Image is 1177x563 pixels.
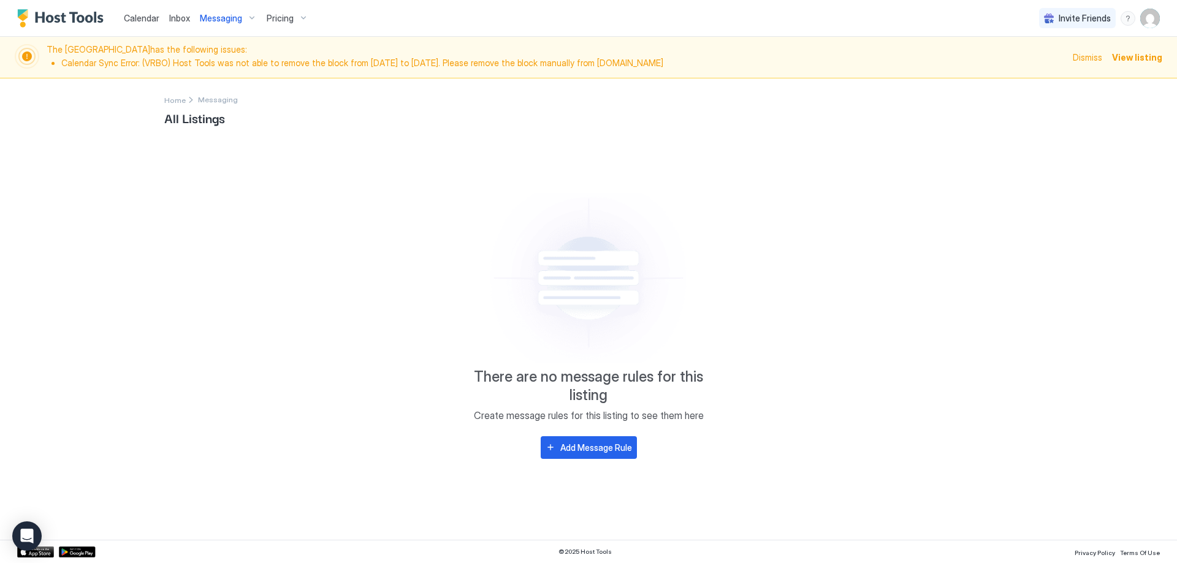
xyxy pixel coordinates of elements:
a: Inbox [169,12,190,25]
span: Calendar [124,13,159,23]
span: The [GEOGRAPHIC_DATA] has the following issues: [47,44,1065,70]
div: menu [1121,11,1135,26]
a: Calendar [124,12,159,25]
div: Open Intercom Messenger [12,521,42,551]
div: Breadcrumb [164,93,186,106]
div: Add Message Rule [560,441,632,454]
a: Google Play Store [59,546,96,557]
span: Create message rules for this listing to see them here [474,409,704,421]
a: Host Tools Logo [17,9,109,28]
span: Messaging [200,13,242,24]
span: Pricing [267,13,294,24]
button: Add Message Rule [541,436,637,459]
div: User profile [1140,9,1160,28]
a: Terms Of Use [1120,545,1160,558]
span: Invite Friends [1059,13,1111,24]
a: App Store [17,546,54,557]
span: There are no message rules for this listing [466,368,711,404]
div: View listing [1112,51,1162,64]
li: Calendar Sync Error: (VRBO) Host Tools was not able to remove the block from [DATE] to [DATE]. Pl... [61,58,1065,69]
span: Terms Of Use [1120,549,1160,556]
a: Home [164,93,186,106]
div: Empty image [482,193,695,363]
a: Privacy Policy [1075,545,1115,558]
span: Inbox [169,13,190,23]
span: Breadcrumb [198,95,238,104]
span: Privacy Policy [1075,549,1115,556]
span: © 2025 Host Tools [558,548,612,556]
div: Dismiss [1073,51,1102,64]
span: All Listings [164,108,1013,127]
span: Home [164,96,186,105]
